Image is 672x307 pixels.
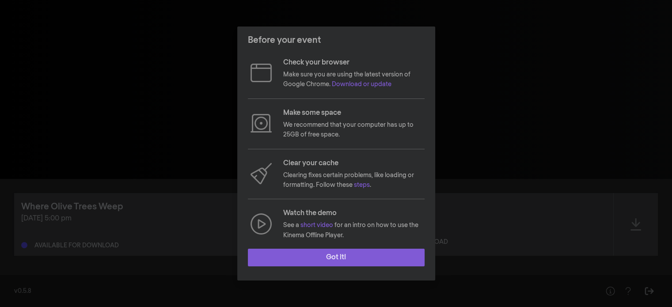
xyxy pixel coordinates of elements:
[354,182,370,188] a: steps
[237,27,435,54] header: Before your event
[283,120,425,140] p: We recommend that your computer has up to 25GB of free space.
[300,222,333,228] a: short video
[283,158,425,169] p: Clear your cache
[332,81,391,87] a: Download or update
[283,220,425,240] p: See a for an intro on how to use the Kinema Offline Player.
[283,57,425,68] p: Check your browser
[283,171,425,190] p: Clearing fixes certain problems, like loading or formatting. Follow these .
[283,108,425,118] p: Make some space
[283,70,425,90] p: Make sure you are using the latest version of Google Chrome.
[248,249,425,266] button: Got it!
[283,208,425,219] p: Watch the demo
